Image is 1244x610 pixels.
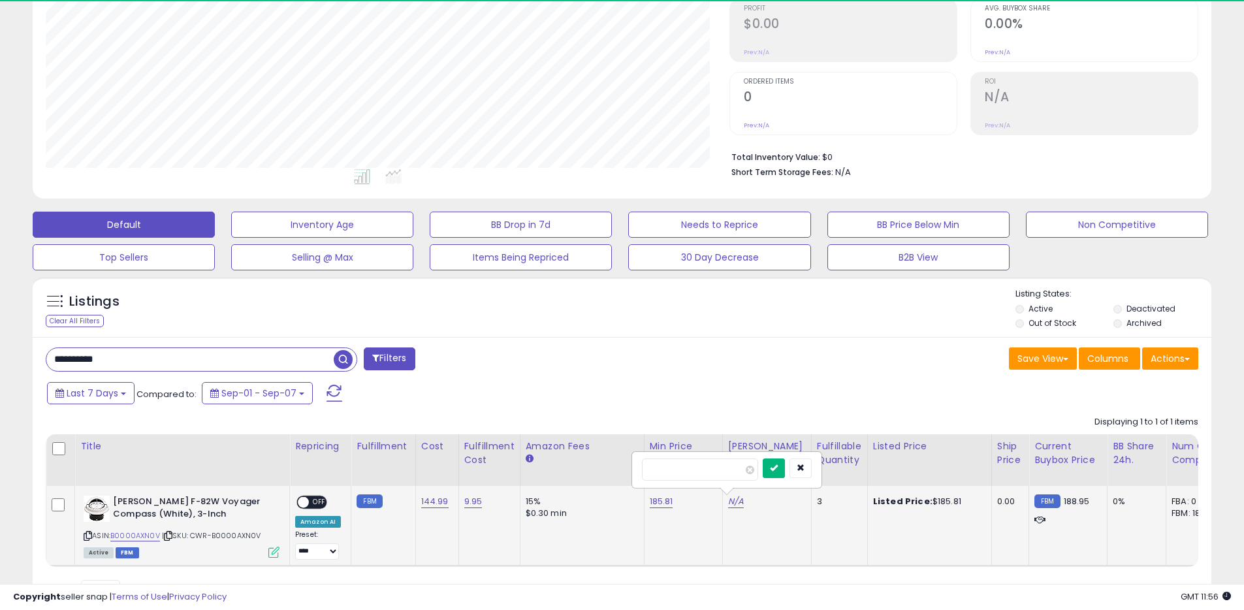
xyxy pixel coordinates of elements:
a: N/A [728,495,744,508]
button: Default [33,212,215,238]
span: Columns [1087,352,1128,365]
h2: 0.00% [985,16,1198,34]
button: Sep-01 - Sep-07 [202,382,313,404]
b: Listed Price: [873,495,933,507]
div: BB Share 24h. [1113,440,1160,467]
h2: 0 [744,89,957,107]
a: Terms of Use [112,590,167,603]
b: Short Term Storage Fees: [731,167,833,178]
label: Out of Stock [1029,317,1076,329]
div: $0.30 min [526,507,634,519]
button: BB Drop in 7d [430,212,612,238]
div: Current Buybox Price [1034,440,1102,467]
button: Items Being Repriced [430,244,612,270]
img: 41nHh9lh0QL._SL40_.jpg [84,496,110,522]
span: Compared to: [136,388,197,400]
button: 30 Day Decrease [628,244,810,270]
small: Amazon Fees. [526,453,534,465]
button: Columns [1079,347,1140,370]
span: Avg. Buybox Share [985,5,1198,12]
small: Prev: N/A [744,121,769,129]
b: Total Inventory Value: [731,152,820,163]
button: Top Sellers [33,244,215,270]
span: N/A [835,166,851,178]
p: Listing States: [1015,288,1211,300]
div: 0% [1113,496,1156,507]
small: Prev: N/A [985,48,1010,56]
div: Fulfillment Cost [464,440,515,467]
div: Min Price [650,440,717,453]
strong: Copyright [13,590,61,603]
div: Ship Price [997,440,1023,467]
li: $0 [731,148,1188,164]
small: FBM [1034,494,1060,508]
div: Fulfillment [357,440,409,453]
a: 144.99 [421,495,449,508]
span: FBM [116,547,139,558]
a: 9.95 [464,495,483,508]
label: Active [1029,303,1053,314]
h2: N/A [985,89,1198,107]
button: Needs to Reprice [628,212,810,238]
span: Last 7 Days [67,387,118,400]
div: ASIN: [84,496,279,556]
label: Deactivated [1126,303,1175,314]
div: Amazon Fees [526,440,639,453]
button: BB Price Below Min [827,212,1010,238]
span: Profit [744,5,957,12]
span: Sep-01 - Sep-07 [221,387,296,400]
div: FBM: 18 [1172,507,1215,519]
div: seller snap | | [13,591,227,603]
span: 2025-09-15 11:56 GMT [1181,590,1231,603]
span: | SKU: CWR-B0000AXN0V [162,530,261,541]
button: Non Competitive [1026,212,1208,238]
div: Repricing [295,440,345,453]
button: Filters [364,347,415,370]
span: OFF [309,497,330,508]
div: FBA: 0 [1172,496,1215,507]
div: Title [80,440,284,453]
small: Prev: N/A [744,48,769,56]
span: Ordered Items [744,78,957,86]
div: [PERSON_NAME] [728,440,806,453]
button: Inventory Age [231,212,413,238]
div: Preset: [295,530,341,560]
a: Privacy Policy [169,590,227,603]
h2: $0.00 [744,16,957,34]
button: B2B View [827,244,1010,270]
span: ROI [985,78,1198,86]
div: Listed Price [873,440,986,453]
button: Last 7 Days [47,382,135,404]
div: Num of Comp. [1172,440,1219,467]
a: 185.81 [650,495,673,508]
div: Displaying 1 to 1 of 1 items [1094,416,1198,428]
button: Save View [1009,347,1077,370]
b: [PERSON_NAME] F-82W Voyager Compass (White), 3-Inch [113,496,272,523]
a: B0000AXN0V [110,530,160,541]
label: Archived [1126,317,1162,329]
div: Amazon AI [295,516,341,528]
small: Prev: N/A [985,121,1010,129]
button: Selling @ Max [231,244,413,270]
h5: Listings [69,293,120,311]
span: 188.95 [1064,495,1090,507]
span: All listings currently available for purchase on Amazon [84,547,114,558]
div: Clear All Filters [46,315,104,327]
div: Cost [421,440,453,453]
div: 3 [817,496,857,507]
button: Actions [1142,347,1198,370]
div: $185.81 [873,496,981,507]
div: Fulfillable Quantity [817,440,862,467]
div: 15% [526,496,634,507]
div: 0.00 [997,496,1019,507]
small: FBM [357,494,382,508]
